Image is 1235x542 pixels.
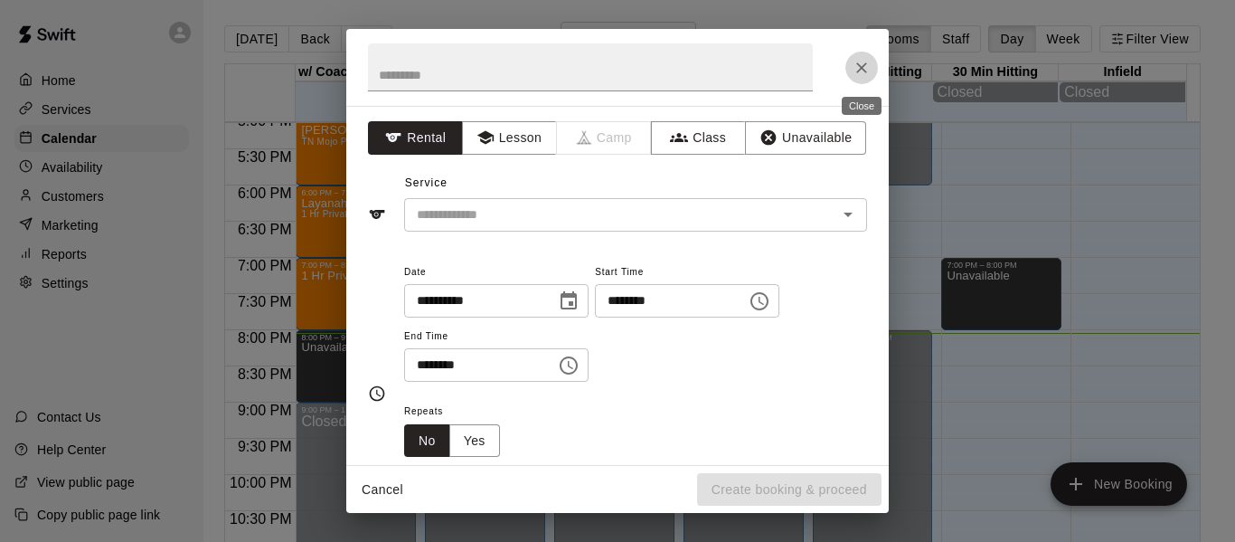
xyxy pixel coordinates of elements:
button: No [404,424,450,458]
span: End Time [404,325,589,349]
button: Close [845,52,878,84]
span: Camps can only be created in the Services page [557,121,652,155]
span: Repeats [404,400,514,424]
button: Yes [449,424,500,458]
button: Open [835,202,861,227]
button: Unavailable [745,121,866,155]
span: Date [404,261,589,285]
button: Class [651,121,746,155]
button: Choose time, selected time is 8:15 PM [551,347,587,384]
button: Choose date, selected date is Sep 11, 2025 [551,283,587,319]
button: Rental [368,121,463,155]
div: Close [842,97,881,115]
button: Lesson [462,121,557,155]
button: Cancel [354,473,411,507]
button: Choose time, selected time is 8:00 PM [741,283,778,319]
span: Start Time [595,261,779,285]
div: outlined button group [404,424,500,458]
span: Service [405,176,448,189]
svg: Service [368,205,386,223]
svg: Timing [368,385,386,403]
